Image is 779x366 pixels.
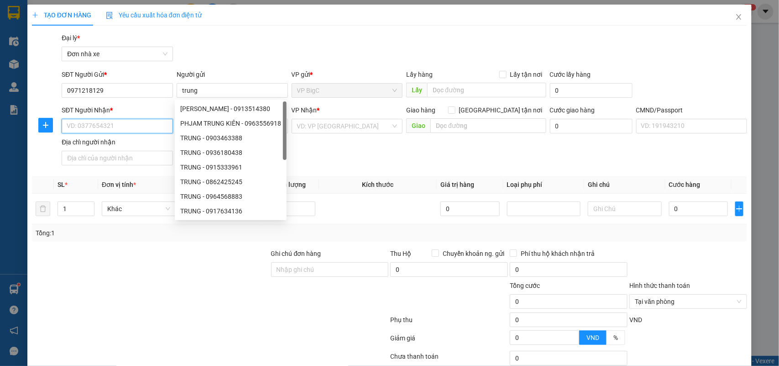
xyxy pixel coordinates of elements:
span: close [735,13,742,21]
img: logo.jpg [11,11,57,57]
button: plus [38,118,53,133]
button: Close [726,5,752,30]
span: TẠO ĐƠN HÀNG [32,11,91,19]
button: delete [36,202,50,216]
div: VP gửi [292,69,403,80]
span: Đơn vị tính [102,181,136,188]
span: Tổng cước [510,282,540,289]
div: Người gửi [177,69,288,80]
span: Khác [107,202,170,216]
div: TRUNG - 0917634136 [180,206,281,216]
input: Ghi chú đơn hàng [271,262,389,277]
div: TRUNG - 0964568883 [175,189,287,204]
img: icon [106,12,113,19]
span: Yêu cầu xuất hóa đơn điện tử [106,11,202,19]
label: Cước giao hàng [550,106,595,114]
div: Phụ thu [390,315,509,331]
th: Ghi chú [584,176,665,194]
span: Chuyển khoản ng. gửi [439,249,508,259]
span: Tại văn phòng [635,295,742,308]
span: SL [58,181,65,188]
div: Địa chỉ người nhận [62,137,173,147]
div: TRUNG - 0936180438 [175,145,287,160]
span: VND [629,316,642,324]
span: plus [32,12,38,18]
li: Số 10 ngõ 15 Ngọc Hồi, Q.[PERSON_NAME], [GEOGRAPHIC_DATA] [85,22,382,34]
input: Địa chỉ của người nhận [62,151,173,165]
span: Đại lý [62,34,80,42]
span: VP BigC [297,84,397,97]
span: Kích thước [362,181,394,188]
div: NGUYỄN ĐỨC TRUNG - 0913514380 [175,101,287,116]
span: Phí thu hộ khách nhận trả [517,249,598,259]
label: Ghi chú đơn hàng [271,250,321,257]
span: Định lượng [273,181,306,188]
span: [GEOGRAPHIC_DATA] tận nơi [455,105,546,115]
label: Hình thức thanh toán [629,282,690,289]
input: 0 [440,202,499,216]
div: TRUNG - 0903463388 [180,133,281,143]
li: Hotline: 19001155 [85,34,382,45]
span: Đơn nhà xe [67,47,167,61]
div: PHJAM TRUNG KIÊN - 0963556918 [175,116,287,131]
input: Dọc đường [430,118,546,133]
input: Ghi Chú [588,202,662,216]
span: Lấy [406,83,427,97]
div: TRUNG - 0964568883 [180,191,281,202]
span: VP Nhận [292,106,317,114]
div: TRUNG - 0917634136 [175,204,287,218]
div: CMND/Passport [636,105,748,115]
span: Thu Hộ [390,250,411,257]
span: Cước hàng [669,181,701,188]
span: Giao [406,118,430,133]
div: PHJAM TRUNG KIÊN - 0963556918 [180,118,281,128]
span: plus [736,205,743,212]
div: SĐT Người Nhận [62,105,173,115]
span: Giao hàng [406,106,435,114]
div: TRUNG - 0862425245 [175,175,287,189]
th: Loại phụ phí [503,176,585,194]
span: plus [39,122,52,129]
div: TRUNG - 0903463388 [175,131,287,145]
div: [PERSON_NAME] - 0913514380 [180,104,281,114]
div: TRUNG - 0915333961 [175,160,287,175]
span: Giá trị hàng [440,181,474,188]
span: Lấy tận nơi [507,69,546,80]
div: TRUNG - 0862425245 [180,177,281,187]
div: Tổng: 1 [36,228,301,238]
input: Cước giao hàng [550,119,633,133]
span: VND [586,334,599,341]
input: Cước lấy hàng [550,83,633,98]
b: GỬI : VP BigC [11,66,88,81]
label: Cước lấy hàng [550,71,591,78]
div: TRUNG - 0936180438 [180,148,281,158]
div: TRUNG - 0915333961 [180,162,281,172]
div: Giảm giá [390,333,509,349]
div: SĐT Người Gửi [62,69,173,80]
button: plus [735,202,744,216]
span: % [613,334,618,341]
input: Dọc đường [427,83,546,97]
span: Lấy hàng [406,71,433,78]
